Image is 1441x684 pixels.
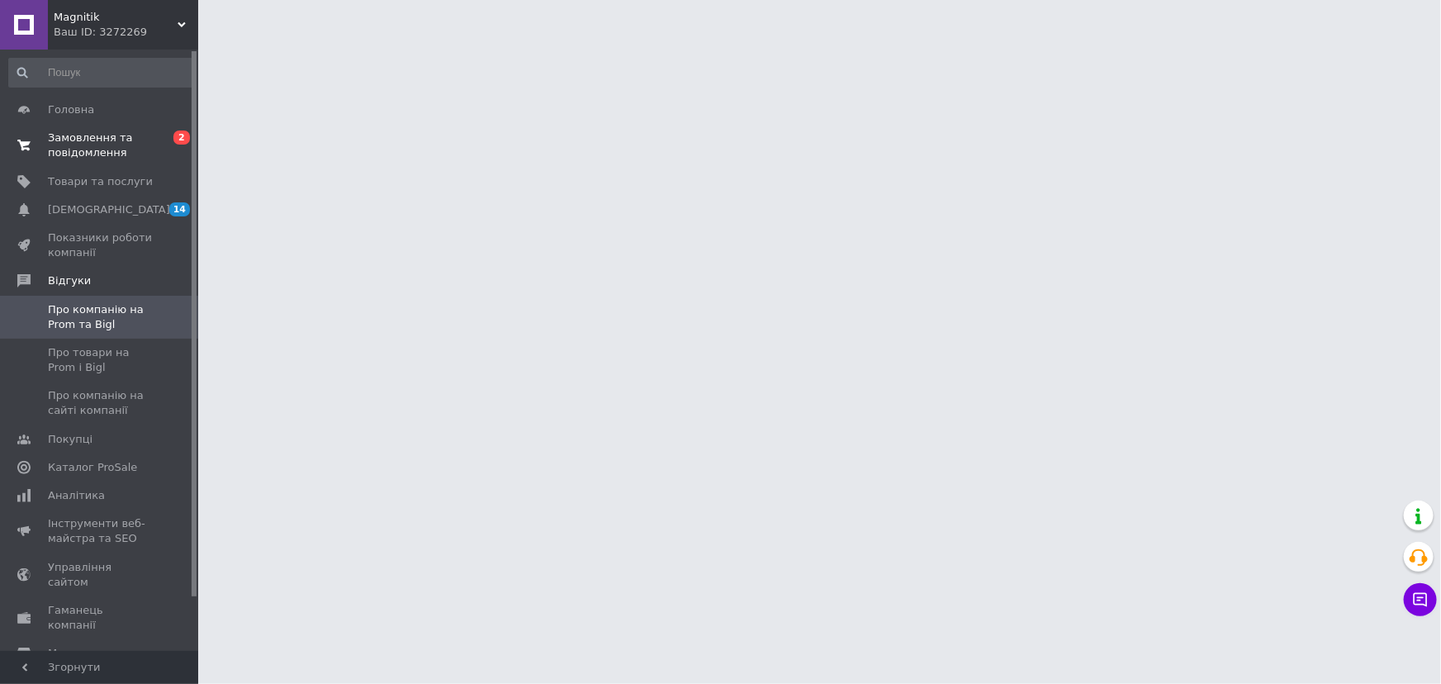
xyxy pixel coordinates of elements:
[54,25,198,40] div: Ваш ID: 3272269
[48,131,153,160] span: Замовлення та повідомлення
[48,345,153,375] span: Про товари на Prom і Bigl
[48,460,137,475] span: Каталог ProSale
[48,174,153,189] span: Товари та послуги
[1404,583,1437,616] button: Чат з покупцем
[48,273,91,288] span: Відгуки
[48,202,170,217] span: [DEMOGRAPHIC_DATA]
[48,488,105,503] span: Аналітика
[48,516,153,546] span: Інструменти веб-майстра та SEO
[8,58,194,88] input: Пошук
[48,230,153,260] span: Показники роботи компанії
[48,302,153,332] span: Про компанію на Prom та Bigl
[54,10,178,25] span: Magnitik
[48,432,92,447] span: Покупці
[48,388,153,418] span: Про компанію на сайті компанії
[169,202,190,216] span: 14
[48,102,94,117] span: Головна
[173,131,190,145] span: 2
[48,646,90,661] span: Маркет
[48,560,153,590] span: Управління сайтом
[48,603,153,633] span: Гаманець компанії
